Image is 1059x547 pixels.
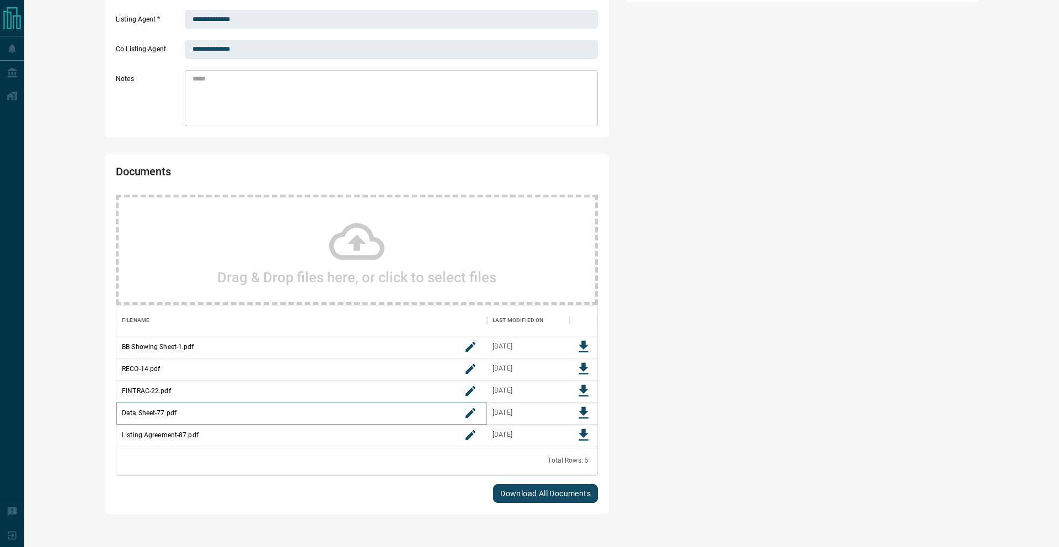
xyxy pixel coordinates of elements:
[122,386,171,396] p: FINTRAC-22.pdf
[459,336,482,358] button: rename button
[116,195,598,305] div: Drag & Drop files here, or click to select files
[487,305,570,336] div: Last Modified On
[459,424,482,446] button: rename button
[493,430,512,439] div: Oct 8, 2025
[122,342,194,352] p: BB Showing Sheet-1.pdf
[116,165,405,184] h2: Documents
[493,386,512,395] div: Oct 8, 2025
[493,305,543,336] div: Last Modified On
[116,74,182,126] label: Notes
[493,484,598,503] button: Download All Documents
[116,305,487,336] div: Filename
[122,408,176,418] p: Data Sheet-77.pdf
[573,380,595,402] button: Download File
[573,358,595,380] button: Download File
[116,15,182,29] label: Listing Agent
[573,402,595,424] button: Download File
[493,364,512,373] div: Oct 8, 2025
[217,269,496,286] h2: Drag & Drop files here, or click to select files
[122,305,149,336] div: Filename
[116,45,182,59] label: Co Listing Agent
[573,424,595,446] button: Download File
[493,342,512,351] div: Oct 8, 2025
[122,430,199,440] p: Listing Agreement-87.pdf
[459,380,482,402] button: rename button
[493,408,512,417] div: Oct 8, 2025
[548,456,589,465] div: Total Rows: 5
[573,336,595,358] button: Download File
[459,358,482,380] button: rename button
[459,402,482,424] button: rename button
[122,364,160,374] p: RECO-14.pdf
